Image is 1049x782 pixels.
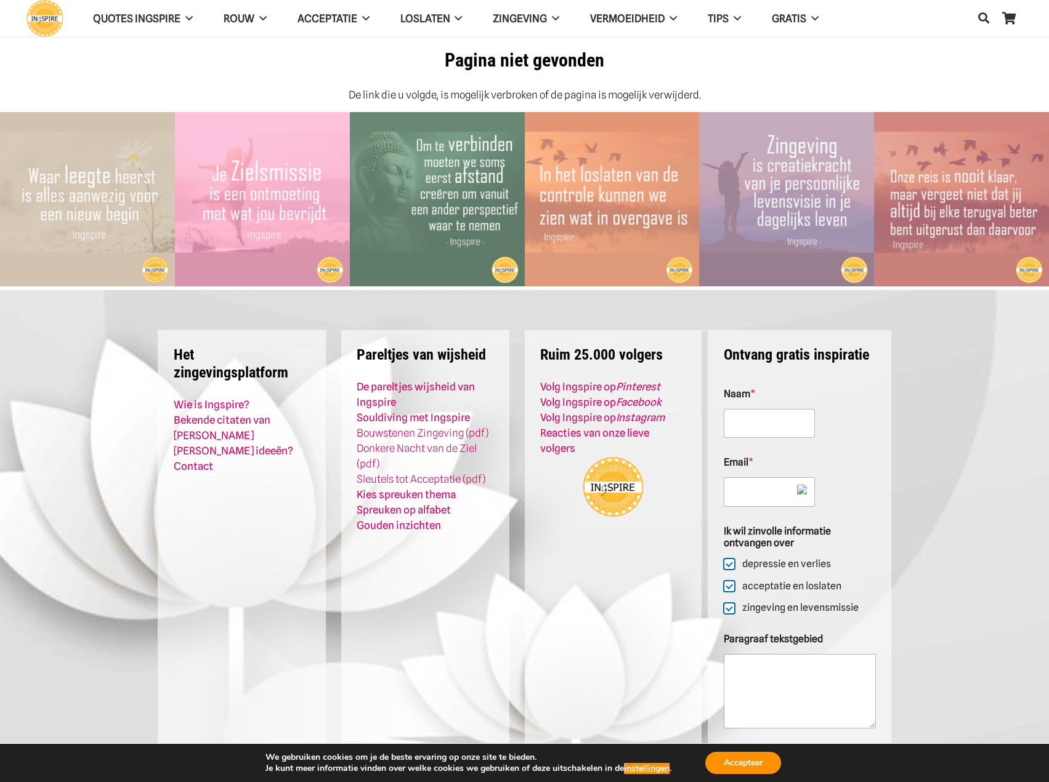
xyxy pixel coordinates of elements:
a: VERMOEIDHEID [575,3,692,34]
em: Pinterest [616,381,660,393]
span: GRATIS [772,12,806,25]
p: We gebruiken cookies om je de beste ervaring op onze site te bieden. [265,752,671,763]
a: Loslaten [385,3,478,34]
strong: Het zingevingsplatform [174,346,288,381]
span: QUOTES INGSPIRE [93,12,180,25]
strong: Pareltjes van wijsheid [357,346,486,363]
a: Bouwstenen Zingeving (pdf) [357,427,488,439]
a: Gouden inzichten [357,519,441,531]
a: Zingeving is creatiekracht van je persoonlijke levensvisie in je dagelijks leven – citaat van Ing... [699,113,874,126]
span: Loslaten [400,12,450,25]
strong: Volg Ingspire op [540,381,660,393]
span: Zingeving [493,12,547,25]
strong: Ontvang gratis inspiratie [724,346,869,363]
a: [PERSON_NAME] ideeën? [174,445,293,457]
a: De pareltjes wijsheid van Ingspire [357,381,475,408]
label: Paragraaf tekstgebied [724,633,876,645]
span: VERMOEIDHEID [590,12,665,25]
a: Volg Ingspire opFacebook [540,396,662,408]
img: Ingspire.nl - het zingevingsplatform! [582,456,644,517]
span: ROUW [224,12,254,25]
a: Wie is Ingspire? [174,398,249,411]
button: instellingen [624,763,670,774]
a: QUOTES INGSPIRE [78,3,208,34]
button: Accepteer [705,752,781,774]
a: Volg Ingspire opPinterest [540,381,660,393]
img: productIconColored.f2433d9a.svg [797,485,807,499]
a: GRATIS [756,3,834,34]
label: acceptatie en loslaten [735,580,841,593]
a: Zoeken [971,4,996,33]
a: Reacties van onze lieve volgers [540,427,649,454]
span: TIPS [708,12,729,25]
a: Kies spreuken thema [357,488,456,501]
a: ROUW [208,3,282,34]
a: Spreuken op alfabet [357,504,451,516]
a: Bekende citaten van [PERSON_NAME] [174,414,270,441]
h1: Pagina niet gevonden [174,49,876,71]
label: Naam [724,388,876,400]
a: Je zielsmissie is een ontmoeting met wat jou bevrijdt © [175,113,350,126]
img: Zinvolle Ingspire Quote over terugval met levenswijsheid voor meer vertrouwen en moed die helpt b... [874,112,1049,287]
legend: Ik wil zinvolle informatie ontvangen over [724,525,876,549]
a: Wat je bij Terugval niet mag vergeten [874,113,1049,126]
label: Email [724,456,876,468]
strong: Ruim 25.000 volgers [540,346,663,363]
a: Sleutels tot Acceptatie (pdf) [357,473,485,485]
a: Volg Ingspire opInstagram [540,411,665,424]
a: TIPS [692,3,756,34]
em: Facebook [616,396,662,408]
span: Acceptatie [298,12,357,25]
a: Om te verbinden moeten we soms eerst afstand creëren – Citaat van Ingspire [350,113,525,126]
img: Quote over Verbinding - Om te verbinden moeten we afstand creëren om vanuit een ander perspectief... [350,112,525,287]
em: Instagram [616,411,665,424]
p: De link die u volgde, is mogelijk verbroken of de pagina is mogelijk verwijderd. [174,87,876,103]
a: Donkere Nacht van de Ziel (pdf) [357,442,477,470]
a: In het loslaten van de controle kunnen we zien wat in overgave is – citaat van Ingspire [525,113,700,126]
label: depressie en verlies [735,558,831,571]
img: Zingeving is ceatiekracht van je persoonlijke levensvisie in je dagelijks leven - citaat van Inge... [699,112,874,287]
img: Spreuk over controle loslaten om te accepteren wat is - citaat van Ingspire [525,112,700,287]
a: Acceptatie [282,3,385,34]
a: Souldiving met Ingspire [357,411,470,424]
p: Je kunt meer informatie vinden over welke cookies we gebruiken of deze uitschakelen in de . [265,763,671,774]
a: Zingeving [477,3,575,34]
a: Contact [174,460,213,472]
label: zingeving en levensmissie [735,602,859,615]
strong: Volg Ingspire op [540,411,665,424]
